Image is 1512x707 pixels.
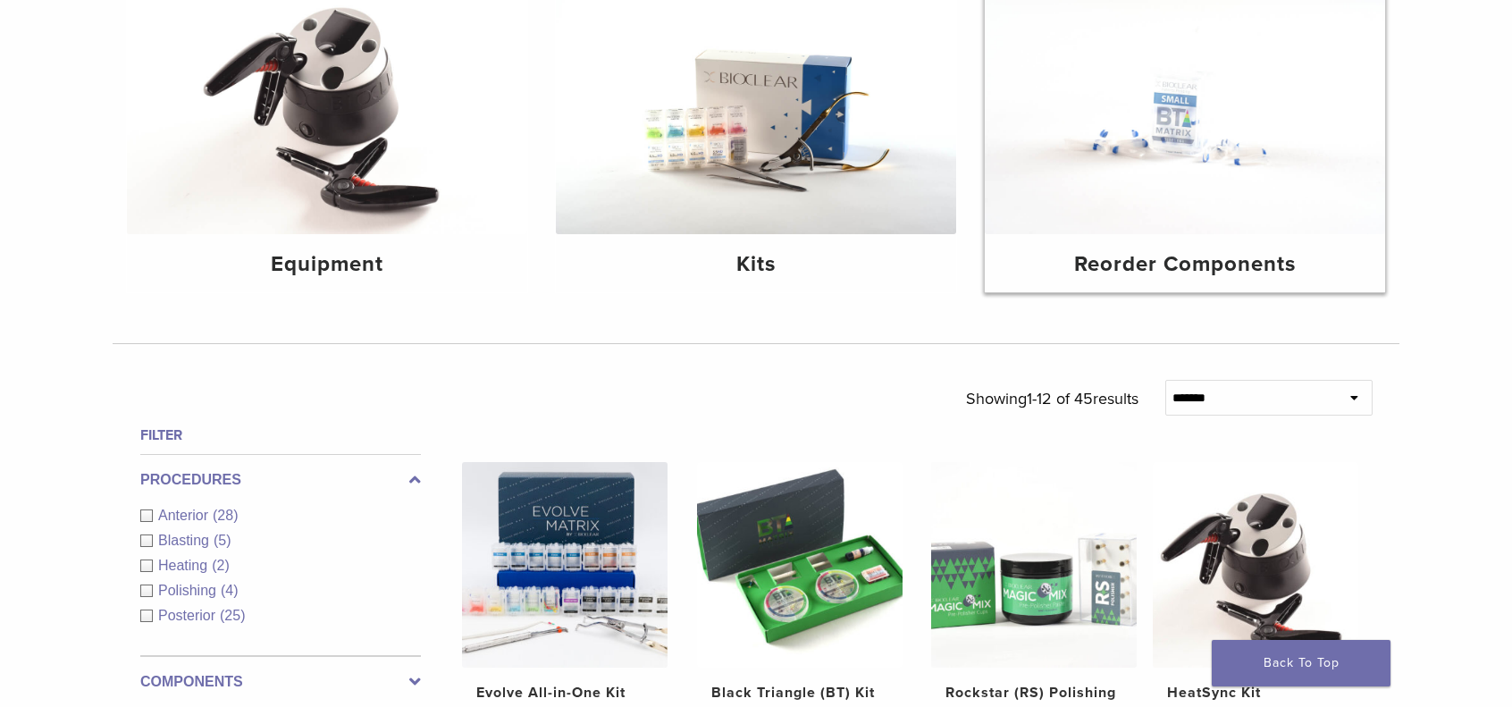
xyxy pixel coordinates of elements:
span: Posterior [158,608,220,623]
span: (28) [213,508,238,523]
label: Procedures [140,469,421,491]
h2: HeatSync Kit [1167,682,1344,703]
span: (4) [221,583,239,598]
p: Showing results [966,380,1138,417]
img: Black Triangle (BT) Kit [697,462,903,668]
label: Components [140,671,421,693]
span: Polishing [158,583,221,598]
span: Anterior [158,508,213,523]
span: Heating [158,558,212,573]
h2: Evolve All-in-One Kit [476,682,653,703]
img: Rockstar (RS) Polishing Kit [931,462,1137,668]
span: 1-12 of 45 [1027,389,1093,408]
span: Blasting [158,533,214,548]
img: HeatSync Kit [1153,462,1358,668]
h4: Reorder Components [999,248,1371,281]
h4: Kits [570,248,942,281]
a: Back To Top [1212,640,1390,686]
span: (2) [212,558,230,573]
h2: Black Triangle (BT) Kit [711,682,888,703]
h4: Equipment [141,248,513,281]
span: (5) [214,533,231,548]
img: Evolve All-in-One Kit [462,462,668,668]
h4: Filter [140,425,421,446]
span: (25) [220,608,245,623]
